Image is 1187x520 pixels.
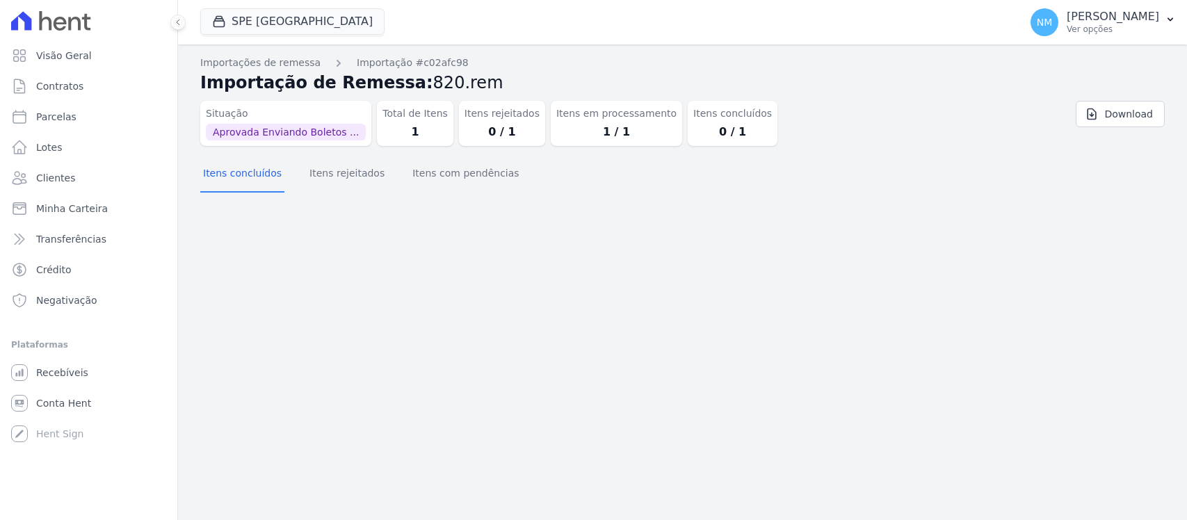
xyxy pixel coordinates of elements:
[556,124,677,140] dd: 1 / 1
[36,366,88,380] span: Recebíveis
[200,70,1165,95] h2: Importação de Remessa:
[36,49,92,63] span: Visão Geral
[556,106,677,121] dt: Itens em processamento
[307,156,387,193] button: Itens rejeitados
[6,164,172,192] a: Clientes
[6,133,172,161] a: Lotes
[6,72,172,100] a: Contratos
[36,232,106,246] span: Transferências
[1019,3,1187,42] button: NM [PERSON_NAME] Ver opções
[200,8,385,35] button: SPE [GEOGRAPHIC_DATA]
[206,124,366,140] span: Aprovada Enviando Boletos ...
[410,156,522,193] button: Itens com pendências
[200,56,321,70] a: Importações de remessa
[6,225,172,253] a: Transferências
[1067,24,1159,35] p: Ver opções
[200,56,1165,70] nav: Breadcrumb
[1037,17,1053,27] span: NM
[357,56,469,70] a: Importação #c02afc98
[14,473,47,506] iframe: Intercom live chat
[6,256,172,284] a: Crédito
[693,106,772,121] dt: Itens concluídos
[206,106,366,121] dt: Situação
[36,293,97,307] span: Negativação
[1076,101,1165,127] a: Download
[465,106,540,121] dt: Itens rejeitados
[6,359,172,387] a: Recebíveis
[6,42,172,70] a: Visão Geral
[1067,10,1159,24] p: [PERSON_NAME]
[36,171,75,185] span: Clientes
[6,286,172,314] a: Negativação
[36,110,76,124] span: Parcelas
[36,202,108,216] span: Minha Carteira
[6,103,172,131] a: Parcelas
[36,396,91,410] span: Conta Hent
[382,124,448,140] dd: 1
[6,389,172,417] a: Conta Hent
[465,124,540,140] dd: 0 / 1
[36,140,63,154] span: Lotes
[693,124,772,140] dd: 0 / 1
[36,263,72,277] span: Crédito
[382,106,448,121] dt: Total de Itens
[6,195,172,222] a: Minha Carteira
[200,156,284,193] button: Itens concluídos
[433,73,503,92] span: 820.rem
[36,79,83,93] span: Contratos
[11,336,166,353] div: Plataformas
